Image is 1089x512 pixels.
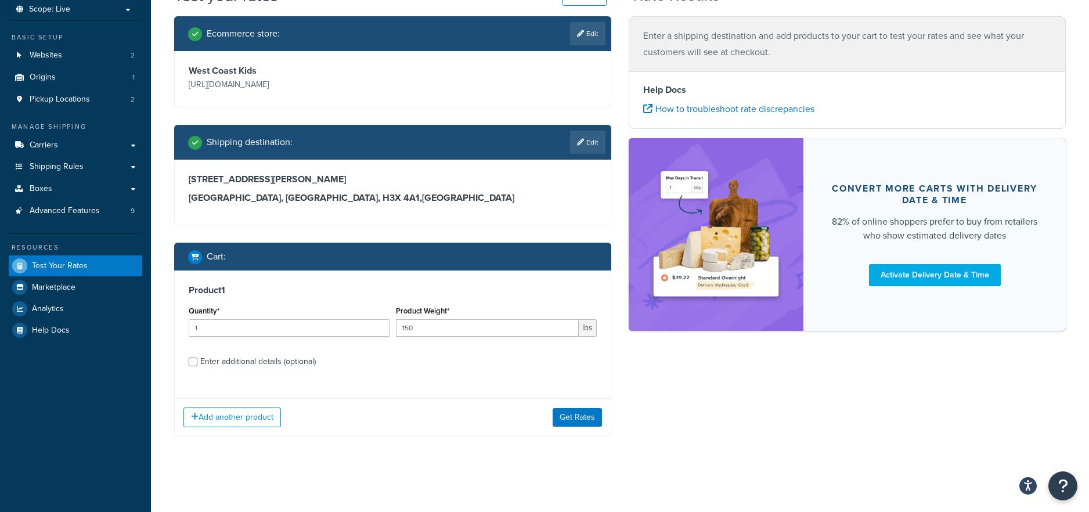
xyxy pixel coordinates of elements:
span: Advanced Features [30,206,100,216]
a: Test Your Rates [9,255,142,276]
li: Pickup Locations [9,89,142,110]
a: Help Docs [9,320,142,341]
h2: Cart : [207,251,226,262]
span: Origins [30,73,56,82]
a: Marketplace [9,277,142,298]
div: Basic Setup [9,33,142,42]
p: Enter a shipping destination and add products to your cart to test your rates and see what your c... [643,28,1051,60]
a: Websites2 [9,45,142,66]
span: Analytics [32,304,64,314]
span: Scope: Live [29,5,70,15]
span: 1 [132,73,135,82]
a: Boxes [9,178,142,200]
button: Open Resource Center [1048,471,1077,500]
input: Enter additional details (optional) [189,358,197,366]
span: Boxes [30,184,52,194]
h2: Shipping destination : [207,137,293,147]
a: Pickup Locations2 [9,89,142,110]
h4: Help Docs [643,83,1051,97]
img: feature-image-ddt-36eae7f7280da8017bfb280eaccd9c446f90b1fe08728e4019434db127062ab4.png [646,156,786,313]
h2: Ecommerce store : [207,28,280,39]
a: Analytics [9,298,142,319]
span: Shipping Rules [30,162,84,172]
a: Advanced Features9 [9,200,142,222]
h3: West Coast Kids [189,65,390,77]
li: Websites [9,45,142,66]
div: Convert more carts with delivery date & time [831,183,1038,206]
span: lbs [579,319,597,337]
label: Product Weight* [396,307,449,315]
a: Shipping Rules [9,156,142,178]
span: 2 [131,51,135,60]
div: Enter additional details (optional) [200,354,316,370]
a: How to troubleshoot rate discrepancies [643,102,814,116]
span: 2 [131,95,135,104]
h3: [STREET_ADDRESS][PERSON_NAME] [189,174,597,185]
label: Quantity* [189,307,219,315]
p: [URL][DOMAIN_NAME] [189,77,390,93]
span: Help Docs [32,326,70,336]
span: Carriers [30,140,58,150]
span: Pickup Locations [30,95,90,104]
input: 0.0 [189,319,390,337]
a: Carriers [9,135,142,156]
span: 9 [131,206,135,216]
div: Resources [9,243,142,253]
a: Activate Delivery Date & Time [869,264,1001,286]
span: Marketplace [32,283,75,293]
a: Edit [570,131,605,154]
input: 0.00 [396,319,579,337]
button: Get Rates [553,408,602,427]
div: Manage Shipping [9,122,142,132]
a: Origins1 [9,67,142,88]
li: Origins [9,67,142,88]
h3: Product 1 [189,284,597,296]
div: 82% of online shoppers prefer to buy from retailers who show estimated delivery dates [831,215,1038,243]
span: Test Your Rates [32,261,88,271]
span: Websites [30,51,62,60]
h3: [GEOGRAPHIC_DATA], [GEOGRAPHIC_DATA], H3X 4A1 , [GEOGRAPHIC_DATA] [189,192,597,204]
button: Add another product [183,408,281,427]
a: Edit [570,22,605,45]
li: Advanced Features [9,200,142,222]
